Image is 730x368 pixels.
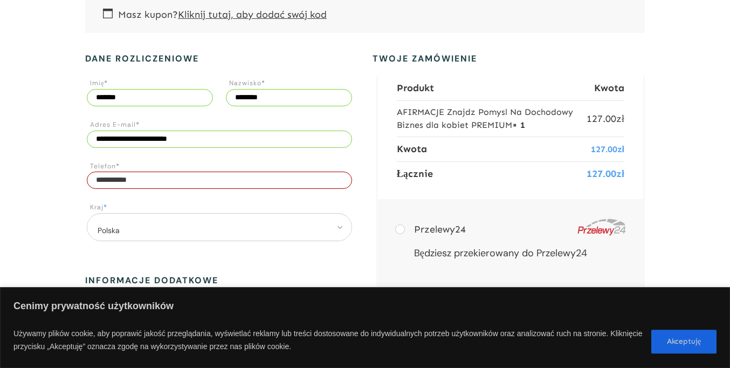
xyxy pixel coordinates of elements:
[651,330,717,353] button: Akceptuję
[85,52,354,65] h3: Dane rozliczeniowe
[90,119,352,131] label: Adres E-mail
[412,260,619,339] iframe: Bezpieczne pole wprowadzania płatności
[90,78,213,90] label: Imię
[414,244,617,262] p: Będziesz przekierowany do Przelewy24
[87,216,352,241] span: Kraj
[178,9,327,21] a: Wpisz swój kod kuponu
[90,161,352,173] label: Telefon
[136,120,140,129] abbr: required
[354,52,622,65] h3: Twoje zamówienie
[512,120,525,130] strong: × 1
[591,144,624,154] bdi: 127.00
[587,113,624,125] bdi: 127.00
[229,78,352,90] label: Nazwisko
[94,222,345,239] span: Polska
[397,161,587,186] th: Łącznie
[616,168,624,180] span: zł
[90,202,352,214] label: Kraj
[397,100,587,137] td: AFIRMACJE Znajdz Pomysl Na Dochodowy Biznes dla kobiet PREMIUM
[397,137,587,161] th: Kwota
[116,162,120,171] abbr: required
[616,113,624,125] span: zł
[85,274,354,287] h3: Informacje dodatkowe
[261,79,265,87] abbr: required
[577,219,626,236] img: Przelewy24
[587,76,624,100] th: Kwota
[617,144,624,154] span: zł
[395,223,466,235] label: Przelewy24
[397,76,587,100] th: Produkt
[13,324,643,359] p: Używamy plików cookie, aby poprawić jakość przeglądania, wyświetlać reklamy lub treści dostosowan...
[104,79,108,87] abbr: required
[13,297,717,318] p: Cenimy prywatność użytkowników
[587,168,624,180] bdi: 127.00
